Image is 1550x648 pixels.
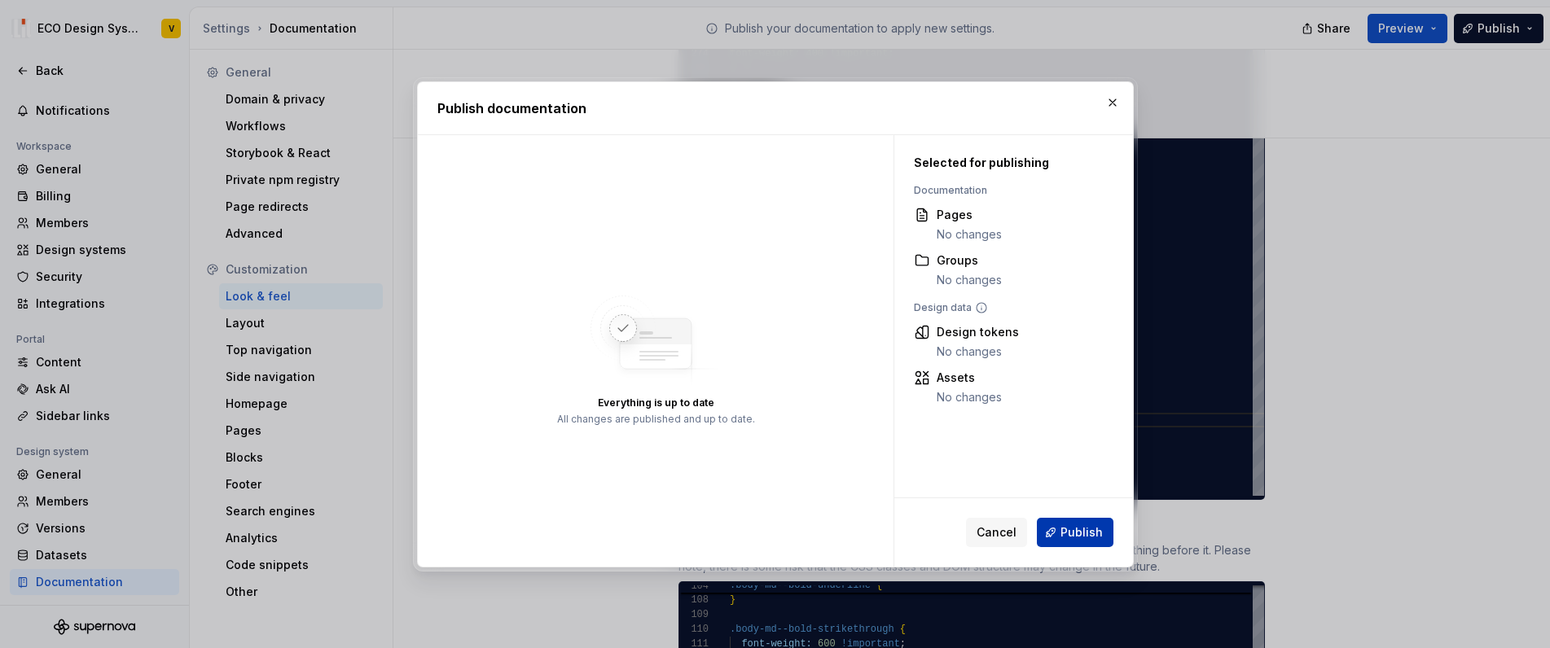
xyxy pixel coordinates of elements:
div: Pages [937,207,1002,223]
div: Assets [937,370,1002,386]
h2: Publish documentation [437,99,1113,118]
button: Publish [1037,518,1113,547]
div: Groups [937,252,1002,269]
div: No changes [937,226,1002,243]
div: Design tokens [937,324,1019,340]
div: No changes [937,389,1002,405]
span: Publish [1060,524,1103,541]
div: Documentation [914,184,1095,197]
div: All changes are published and up to date. [556,413,754,426]
span: Cancel [977,524,1017,541]
button: Cancel [966,518,1027,547]
div: Everything is up to date [597,396,714,409]
div: No changes [937,272,1002,288]
div: No changes [937,344,1019,360]
div: Selected for publishing [914,155,1095,171]
div: Design data [914,301,1095,314]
